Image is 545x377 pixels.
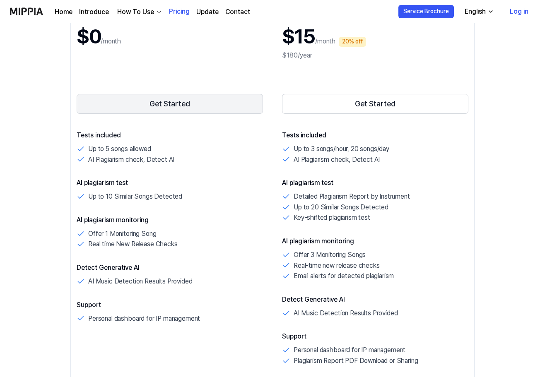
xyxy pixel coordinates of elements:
[282,178,468,188] p: AI plagiarism test
[282,236,468,246] p: AI plagiarism monitoring
[169,0,190,23] a: Pricing
[294,250,366,260] p: Offer 3 Monitoring Songs
[294,144,389,154] p: Up to 3 songs/hour, 20 songs/day
[294,212,370,223] p: Key-shifted plagiarism test
[294,271,394,281] p: Email alerts for detected plagiarism
[88,144,151,154] p: Up to 5 songs allowed
[101,36,121,46] p: /month
[77,178,263,188] p: AI plagiarism test
[55,7,72,17] a: Home
[282,130,468,140] p: Tests included
[116,7,156,17] div: How To Use
[398,5,454,18] button: Service Brochure
[196,7,219,17] a: Update
[79,7,109,17] a: Introduce
[282,94,468,114] button: Get Started
[225,7,250,17] a: Contact
[315,36,335,46] p: /month
[294,308,398,319] p: AI Music Detection Results Provided
[77,130,263,140] p: Tests included
[294,260,380,271] p: Real-time new release checks
[77,92,263,115] a: Get Started
[77,94,263,114] button: Get Started
[282,50,468,60] div: $180/year
[294,345,405,355] p: Personal dashboard for IP management
[88,154,174,165] p: AI Plagiarism check, Detect AI
[116,7,162,17] button: How To Use
[88,276,192,287] p: AI Music Detection Results Provided
[282,23,315,50] h1: $15
[77,300,263,310] p: Support
[458,3,499,20] button: English
[294,202,388,213] p: Up to 20 Similar Songs Detected
[88,313,200,324] p: Personal dashboard for IP management
[294,191,410,202] p: Detailed Plagiarism Report by Instrument
[77,263,263,273] p: Detect Generative AI
[77,23,101,50] h1: $0
[282,331,468,341] p: Support
[282,295,468,305] p: Detect Generative AI
[339,37,366,47] div: 20% off
[282,92,468,115] a: Get Started
[88,239,178,250] p: Real time New Release Checks
[294,355,418,366] p: Plagiarism Report PDF Download or Sharing
[77,215,263,225] p: AI plagiarism monitoring
[294,154,380,165] p: AI Plagiarism check, Detect AI
[88,191,182,202] p: Up to 10 Similar Songs Detected
[88,228,156,239] p: Offer 1 Monitoring Song
[463,7,487,17] div: English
